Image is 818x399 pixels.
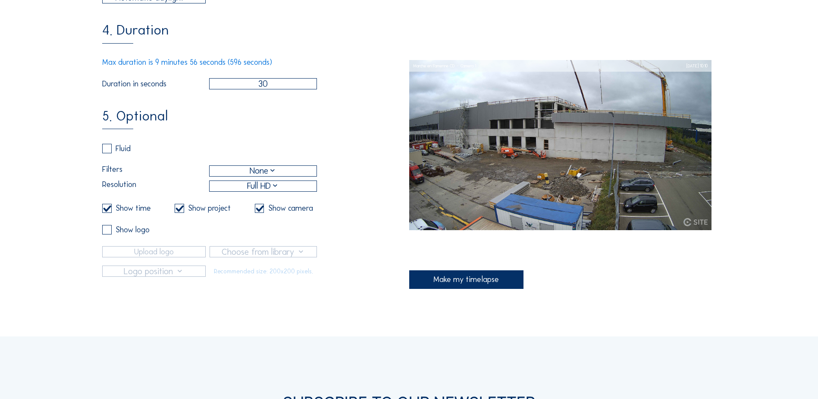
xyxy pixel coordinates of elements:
div: Full HD [210,181,317,191]
div: Show logo [116,226,150,234]
div: 4. Duration [102,23,169,43]
div: Camera 1 [454,60,476,72]
label: Duration in seconds [102,80,209,88]
div: Max duration is 9 minutes 56 seconds (596 seconds) [102,58,317,66]
div: 5. Optional [102,109,168,129]
div: Recommended size: 200x200 pixels. [210,266,317,277]
div: None [250,165,277,177]
div: Show camera [268,204,313,212]
div: None [210,166,317,176]
img: C-Site Logo [683,218,708,226]
div: Show time [116,204,151,212]
div: Full HD [247,180,279,193]
input: Upload logo [102,246,205,257]
img: Image [409,60,712,231]
div: Fluid [116,145,131,152]
div: Make my timelapse [409,270,524,289]
label: Filters [102,165,209,177]
div: Show project [188,204,231,212]
div: [DATE] 10:10 [686,60,708,72]
div: Marche en Famenne CD [413,60,454,72]
label: Resolution [102,180,209,192]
